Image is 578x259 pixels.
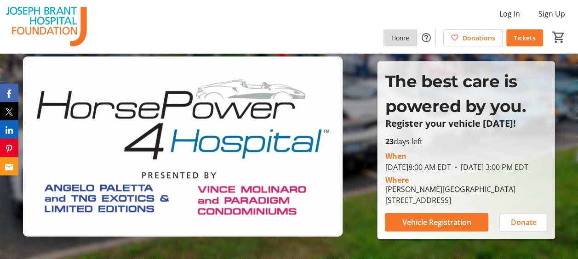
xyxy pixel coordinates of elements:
[492,6,527,21] button: Log In
[385,136,393,146] span: 23
[391,33,409,43] span: Home
[385,176,408,184] div: Where
[385,118,547,129] p: Register your vehicle [DATE]!
[385,162,451,172] span: [DATE] 8:00 AM EDT
[384,29,417,46] a: Home
[506,29,543,46] a: Tickets
[514,33,536,43] span: Tickets
[499,213,547,231] button: Donate
[23,56,343,236] img: Campaign CTA Media Photo
[402,217,471,228] span: Vehicle Registration
[510,217,536,228] span: Donate
[451,162,528,172] span: [DATE] 3:00 PM EDT
[385,69,547,118] p: The best care is powered by you.
[531,6,572,21] button: Sign Up
[550,29,567,45] button: Cart
[443,29,503,46] a: Donations
[385,136,547,147] p: days left
[385,213,488,231] button: Vehicle Registration
[499,8,520,19] span: Log In
[6,4,87,50] img: The Joseph Brant Hospital Foundation's Logo
[385,151,406,162] div: When
[538,8,565,19] span: Sign Up
[385,195,515,206] div: [STREET_ADDRESS]
[417,28,435,47] button: Help
[451,162,460,172] span: -
[463,33,495,43] span: Donations
[385,184,515,195] div: [PERSON_NAME][GEOGRAPHIC_DATA]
